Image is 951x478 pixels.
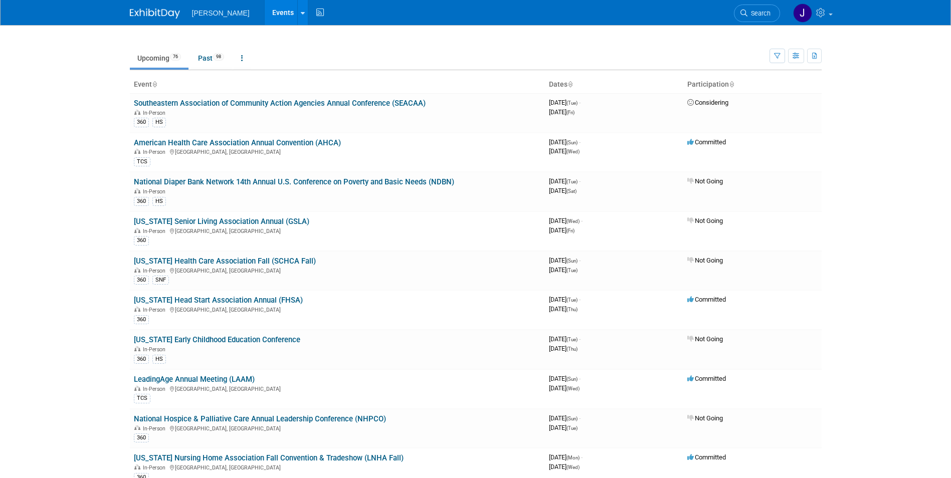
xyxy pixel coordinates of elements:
[134,375,255,384] a: LeadingAge Annual Meeting (LAAM)
[549,463,580,470] span: [DATE]
[134,463,541,471] div: [GEOGRAPHIC_DATA], [GEOGRAPHIC_DATA]
[566,140,578,145] span: (Sun)
[134,266,541,274] div: [GEOGRAPHIC_DATA], [GEOGRAPHIC_DATA]
[134,217,309,226] a: [US_STATE] Senior Living Association Annual (GSLA)
[747,10,771,17] span: Search
[152,118,166,127] div: HS
[134,188,140,193] img: In-Person Event
[134,386,140,391] img: In-Person Event
[566,218,580,224] span: (Wed)
[134,147,541,155] div: [GEOGRAPHIC_DATA], [GEOGRAPHIC_DATA]
[134,384,541,392] div: [GEOGRAPHIC_DATA], [GEOGRAPHIC_DATA]
[134,355,149,364] div: 360
[143,268,168,274] span: In-Person
[581,453,583,461] span: -
[549,187,577,194] span: [DATE]
[152,276,169,285] div: SNF
[687,138,726,146] span: Committed
[143,228,168,234] span: In-Person
[549,257,581,264] span: [DATE]
[549,424,578,431] span: [DATE]
[566,346,578,352] span: (Thu)
[134,453,404,462] a: [US_STATE] Nursing Home Association Fall Convention & Tradeshow (LNHA Fall)
[687,99,728,106] span: Considering
[793,4,812,23] img: Jaime Butler
[549,138,581,146] span: [DATE]
[566,386,580,391] span: (Wed)
[134,157,150,166] div: TCS
[549,345,578,352] span: [DATE]
[134,305,541,313] div: [GEOGRAPHIC_DATA], [GEOGRAPHIC_DATA]
[566,307,578,312] span: (Thu)
[134,149,140,154] img: In-Person Event
[152,355,166,364] div: HS
[134,296,303,305] a: [US_STATE] Head Start Association Annual (FHSA)
[549,266,578,274] span: [DATE]
[687,375,726,382] span: Committed
[549,296,581,303] span: [DATE]
[134,276,149,285] div: 360
[549,305,578,313] span: [DATE]
[130,49,188,68] a: Upcoming76
[143,346,168,353] span: In-Person
[134,315,149,324] div: 360
[566,297,578,303] span: (Tue)
[566,179,578,184] span: (Tue)
[545,76,683,93] th: Dates
[549,226,575,234] span: [DATE]
[579,257,581,264] span: -
[134,346,140,351] img: In-Person Event
[566,464,580,470] span: (Wed)
[143,110,168,116] span: In-Person
[579,375,581,382] span: -
[170,53,181,61] span: 76
[683,76,822,93] th: Participation
[134,394,150,403] div: TCS
[143,386,168,392] span: In-Person
[579,296,581,303] span: -
[192,9,250,17] span: [PERSON_NAME]
[130,76,545,93] th: Event
[143,188,168,195] span: In-Person
[134,464,140,469] img: In-Person Event
[549,414,581,422] span: [DATE]
[134,257,316,266] a: [US_STATE] Health Care Association Fall (SCHCA Fall)
[566,100,578,106] span: (Tue)
[566,188,577,194] span: (Sat)
[549,108,575,116] span: [DATE]
[566,376,578,382] span: (Sun)
[134,433,149,442] div: 360
[152,197,166,206] div: HS
[687,217,723,224] span: Not Going
[143,425,168,432] span: In-Person
[687,296,726,303] span: Committed
[134,424,541,432] div: [GEOGRAPHIC_DATA], [GEOGRAPHIC_DATA]
[566,268,578,273] span: (Tue)
[134,99,426,108] a: Southeastern Association of Community Action Agencies Annual Conference (SEACAA)
[134,110,140,115] img: In-Person Event
[579,99,581,106] span: -
[134,138,341,147] a: American Health Care Association Annual Convention (AHCA)
[134,335,300,344] a: [US_STATE] Early Childhood Education Conference
[549,335,581,343] span: [DATE]
[549,453,583,461] span: [DATE]
[549,99,581,106] span: [DATE]
[566,337,578,342] span: (Tue)
[152,80,157,88] a: Sort by Event Name
[687,257,723,264] span: Not Going
[549,147,580,155] span: [DATE]
[566,425,578,431] span: (Tue)
[134,177,454,186] a: National Diaper Bank Network 14th Annual U.S. Conference on Poverty and Basic Needs (NDBN)
[566,455,580,460] span: (Mon)
[134,118,149,127] div: 360
[134,197,149,206] div: 360
[581,217,583,224] span: -
[549,375,581,382] span: [DATE]
[549,384,580,392] span: [DATE]
[143,149,168,155] span: In-Person
[549,177,581,185] span: [DATE]
[687,335,723,343] span: Not Going
[687,453,726,461] span: Committed
[566,149,580,154] span: (Wed)
[134,268,140,273] img: In-Person Event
